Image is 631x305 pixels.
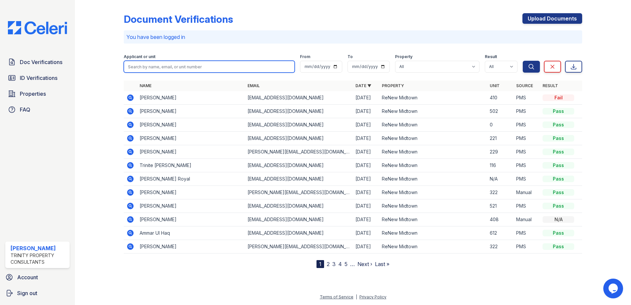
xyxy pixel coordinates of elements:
div: | [356,294,357,299]
td: ReNew Midtown [379,159,487,172]
div: Fail [543,94,574,101]
td: 502 [487,105,514,118]
td: [EMAIL_ADDRESS][DOMAIN_NAME] [245,159,353,172]
div: Pass [543,149,574,155]
td: 0 [487,118,514,132]
td: [DATE] [353,213,379,226]
input: Search by name, email, or unit number [124,61,295,73]
td: 322 [487,240,514,254]
td: [DATE] [353,226,379,240]
td: 408 [487,213,514,226]
td: [DATE] [353,199,379,213]
a: Property [382,83,404,88]
div: Trinity Property Consultants [11,252,67,265]
td: 221 [487,132,514,145]
td: PMS [514,118,540,132]
td: [PERSON_NAME] [137,91,245,105]
td: [PERSON_NAME] [137,145,245,159]
td: [EMAIL_ADDRESS][DOMAIN_NAME] [245,199,353,213]
div: Pass [543,121,574,128]
td: [EMAIL_ADDRESS][DOMAIN_NAME] [245,91,353,105]
a: Unit [490,83,500,88]
span: ID Verifications [20,74,57,82]
td: Manual [514,213,540,226]
iframe: chat widget [603,279,624,298]
td: [PERSON_NAME] Royal [137,172,245,186]
td: 410 [487,91,514,105]
td: [PERSON_NAME] [137,186,245,199]
td: [DATE] [353,186,379,199]
span: Properties [20,90,46,98]
div: [PERSON_NAME] [11,244,67,252]
div: Pass [543,135,574,142]
td: [PERSON_NAME][EMAIL_ADDRESS][DOMAIN_NAME] [245,240,353,254]
label: Property [395,54,413,59]
span: Sign out [17,289,37,297]
a: Sign out [3,287,72,300]
div: Pass [543,108,574,115]
td: 521 [487,199,514,213]
label: To [348,54,353,59]
a: Result [543,83,558,88]
span: … [350,260,355,268]
td: [DATE] [353,132,379,145]
td: ReNew Midtown [379,226,487,240]
td: [EMAIL_ADDRESS][DOMAIN_NAME] [245,172,353,186]
a: Date ▼ [355,83,371,88]
td: PMS [514,240,540,254]
td: ReNew Midtown [379,145,487,159]
td: [DATE] [353,159,379,172]
td: [EMAIL_ADDRESS][DOMAIN_NAME] [245,226,353,240]
td: Ammar Ul Haq [137,226,245,240]
p: You have been logged in [126,33,580,41]
td: 612 [487,226,514,240]
a: ID Verifications [5,71,70,85]
div: Pass [543,162,574,169]
td: [PERSON_NAME] [137,213,245,226]
td: ReNew Midtown [379,172,487,186]
td: [PERSON_NAME][EMAIL_ADDRESS][DOMAIN_NAME] [245,186,353,199]
td: [EMAIL_ADDRESS][DOMAIN_NAME] [245,105,353,118]
td: ReNew Midtown [379,199,487,213]
td: [EMAIL_ADDRESS][DOMAIN_NAME] [245,118,353,132]
td: ReNew Midtown [379,132,487,145]
td: [PERSON_NAME] [137,240,245,254]
td: [PERSON_NAME][EMAIL_ADDRESS][DOMAIN_NAME] [245,145,353,159]
div: Pass [543,203,574,209]
div: Pass [543,243,574,250]
span: FAQ [20,106,30,114]
a: Properties [5,87,70,100]
a: Upload Documents [522,13,582,24]
div: N/A [543,216,574,223]
td: [EMAIL_ADDRESS][DOMAIN_NAME] [245,132,353,145]
td: 229 [487,145,514,159]
a: Account [3,271,72,284]
td: ReNew Midtown [379,105,487,118]
td: [PERSON_NAME] [137,118,245,132]
td: [DATE] [353,145,379,159]
img: CE_Logo_Blue-a8612792a0a2168367f1c8372b55b34899dd931a85d93a1a3d3e32e68fde9ad4.png [3,21,72,34]
td: [DATE] [353,105,379,118]
td: ReNew Midtown [379,118,487,132]
td: PMS [514,145,540,159]
td: Manual [514,186,540,199]
td: PMS [514,172,540,186]
a: FAQ [5,103,70,116]
a: 5 [345,261,348,267]
a: Email [248,83,260,88]
td: 322 [487,186,514,199]
td: ReNew Midtown [379,240,487,254]
td: ReNew Midtown [379,186,487,199]
td: Trinite [PERSON_NAME] [137,159,245,172]
a: 4 [338,261,342,267]
a: Terms of Service [320,294,353,299]
a: Doc Verifications [5,55,70,69]
td: N/A [487,172,514,186]
td: [PERSON_NAME] [137,199,245,213]
a: 3 [332,261,336,267]
div: Pass [543,189,574,196]
td: PMS [514,91,540,105]
a: 2 [327,261,330,267]
div: Pass [543,230,574,236]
